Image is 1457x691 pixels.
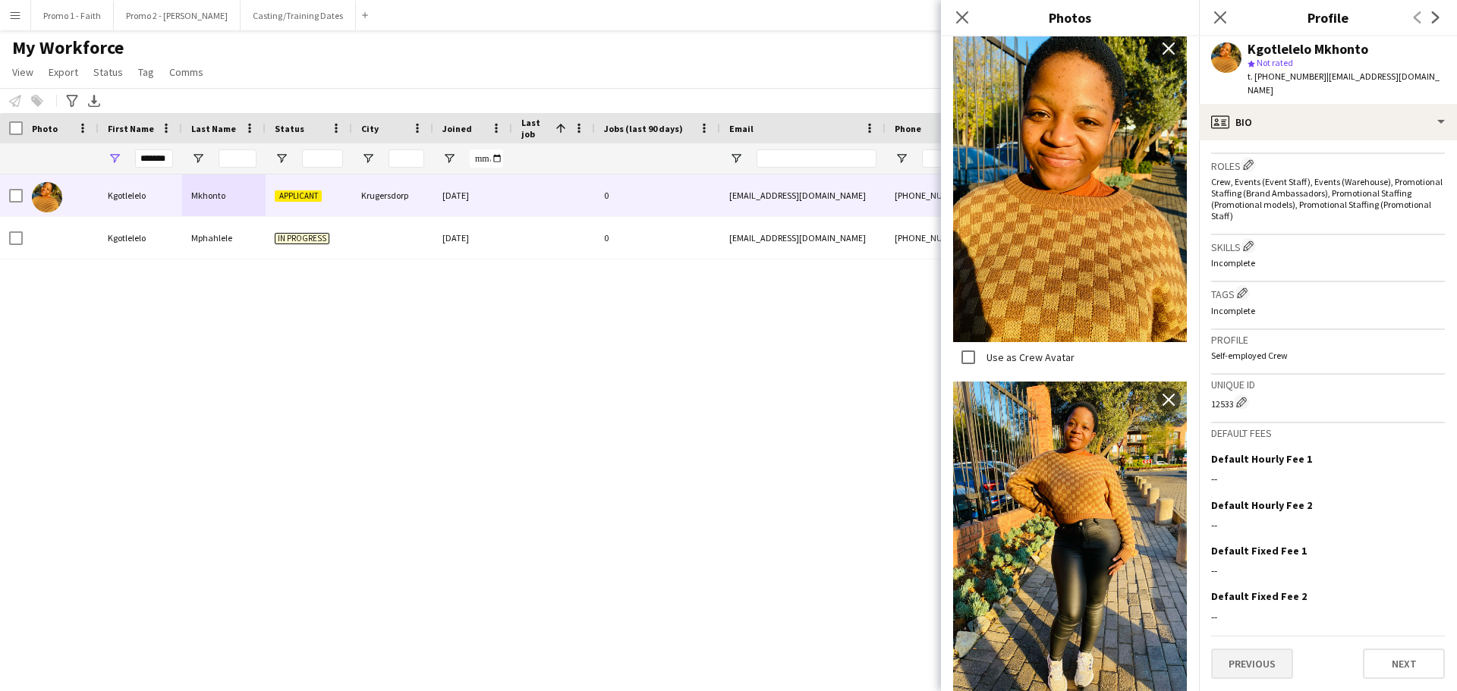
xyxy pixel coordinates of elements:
div: [EMAIL_ADDRESS][DOMAIN_NAME] [720,174,886,216]
span: Not rated [1257,57,1293,68]
button: Open Filter Menu [442,152,456,165]
button: Next [1363,649,1445,679]
div: [EMAIL_ADDRESS][DOMAIN_NAME] [720,217,886,259]
input: Email Filter Input [757,149,876,168]
span: My Workforce [12,36,124,59]
div: Bio [1199,104,1457,140]
div: Kgotlelelo Mkhonto [1248,42,1368,56]
a: Tag [132,62,160,82]
h3: Unique ID [1211,378,1445,391]
div: -- [1211,564,1445,577]
div: Mphahlele [182,217,266,259]
h3: Profile [1199,8,1457,27]
h3: Default Fixed Fee 2 [1211,589,1307,603]
h3: Tags [1211,285,1445,301]
span: First Name [108,123,154,134]
button: Open Filter Menu [108,152,121,165]
a: Status [87,62,129,82]
input: First Name Filter Input [135,149,173,168]
div: [DATE] [433,217,512,259]
span: Email [729,123,754,134]
app-action-btn: Export XLSX [85,92,103,110]
p: Incomplete [1211,257,1445,269]
div: Mkhonto [182,174,266,216]
div: 0 [595,217,720,259]
h3: Profile [1211,333,1445,347]
div: 12533 [1211,394,1445,410]
span: Tag [138,65,154,79]
span: Photo [32,123,58,134]
span: Export [49,65,78,79]
span: Status [93,65,123,79]
span: Jobs (last 90 days) [604,123,683,134]
a: Export [42,62,84,82]
button: Promo 2 - [PERSON_NAME] [114,1,241,30]
input: Joined Filter Input [470,149,503,168]
button: Open Filter Menu [895,152,908,165]
div: -- [1211,518,1445,532]
div: [PHONE_NUMBER] [886,174,978,216]
span: Joined [442,123,472,134]
span: Applicant [275,190,322,202]
h3: Default Hourly Fee 1 [1211,452,1312,466]
span: Phone [895,123,921,134]
app-action-btn: Advanced filters [63,92,81,110]
input: Phone Filter Input [922,149,969,168]
button: Promo 1 - Faith [31,1,114,30]
span: Last Name [191,123,236,134]
button: Open Filter Menu [729,152,743,165]
div: Krugersdorp [352,174,433,216]
h3: Default fees [1211,426,1445,440]
span: City [361,123,379,134]
h3: Roles [1211,157,1445,173]
span: Status [275,123,304,134]
div: -- [1211,610,1445,623]
h3: Default Hourly Fee 2 [1211,498,1312,512]
div: [DATE] [433,174,512,216]
span: | [EMAIL_ADDRESS][DOMAIN_NAME] [1248,71,1440,96]
p: Incomplete [1211,305,1445,316]
span: Comms [169,65,203,79]
div: Kgotlelelo [99,174,182,216]
a: Comms [163,62,209,82]
label: Use as Crew Avatar [983,350,1075,364]
div: [PHONE_NUMBER] [886,217,978,259]
button: Open Filter Menu [275,152,288,165]
div: -- [1211,472,1445,485]
input: City Filter Input [389,149,424,168]
span: View [12,65,33,79]
h3: Default Fixed Fee 1 [1211,544,1307,558]
a: View [6,62,39,82]
p: Self-employed Crew [1211,350,1445,361]
div: 0 [595,174,720,216]
input: Last Name Filter Input [219,149,256,168]
span: t. [PHONE_NUMBER] [1248,71,1326,82]
div: Kgotlelelo [99,217,182,259]
button: Casting/Training Dates [241,1,356,30]
h3: Skills [1211,238,1445,254]
button: Previous [1211,649,1293,679]
img: Kgotlelelo Mkhonto [32,182,62,212]
img: Crew photo 1063273 [953,30,1187,342]
span: Last job [521,117,549,140]
input: Status Filter Input [302,149,343,168]
button: Open Filter Menu [191,152,205,165]
span: Crew, Events (Event Staff), Events (Warehouse), Promotional Staffing (Brand Ambassadors), Promoti... [1211,176,1443,221]
h3: Photos [941,8,1199,27]
span: In progress [275,233,329,244]
button: Open Filter Menu [361,152,375,165]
